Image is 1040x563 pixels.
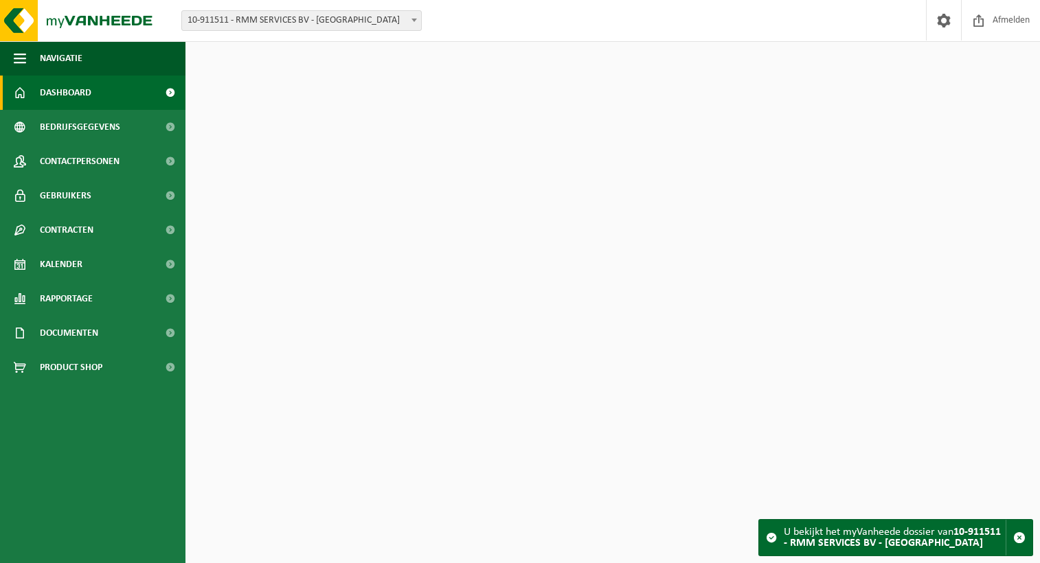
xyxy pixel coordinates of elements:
span: Gebruikers [40,179,91,213]
span: Product Shop [40,350,102,384]
div: U bekijkt het myVanheede dossier van [784,520,1006,555]
span: Dashboard [40,76,91,110]
span: Kalender [40,247,82,281]
span: 10-911511 - RMM SERVICES BV - GENT [181,10,422,31]
span: Contracten [40,213,93,247]
span: Rapportage [40,281,93,316]
span: Contactpersonen [40,144,120,179]
span: Documenten [40,316,98,350]
strong: 10-911511 - RMM SERVICES BV - [GEOGRAPHIC_DATA] [784,527,1001,549]
span: Navigatie [40,41,82,76]
span: 10-911511 - RMM SERVICES BV - GENT [182,11,421,30]
span: Bedrijfsgegevens [40,110,120,144]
